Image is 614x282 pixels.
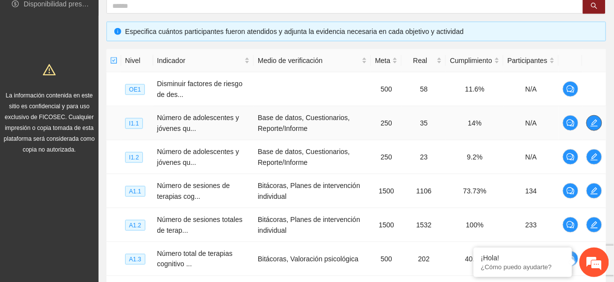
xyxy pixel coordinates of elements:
span: Cumplimiento [450,55,492,66]
span: Número de adolescentes y jóvenes qu... [157,148,239,166]
span: Número de sesiones totales de terap... [157,216,243,234]
td: N/A [504,106,559,140]
td: 500 [371,242,402,276]
td: 500 [371,72,402,106]
td: 40.4% [446,242,504,276]
th: Real [402,49,446,72]
button: comment [563,115,579,131]
td: Base de datos, Cuestionarios, Reporte/Informe [254,140,371,174]
td: Bitácoras, Planes de intervención individual [254,174,371,208]
span: check-square [110,57,117,64]
button: edit [586,115,602,131]
span: I1.1 [125,118,143,129]
td: 73.73% [446,174,504,208]
button: comment [563,149,579,165]
span: Estamos en línea. [57,88,136,188]
button: edit [586,149,602,165]
td: Bitácoras, Valoración psicológica [254,242,371,276]
textarea: Escriba su mensaje y pulse “Intro” [5,182,188,217]
td: Base de datos, Cuestionarios, Reporte/Informe [254,106,371,140]
div: Especifica cuántos participantes fueron atendidos y adjunta la evidencia necesaria en cada objeti... [125,26,598,37]
span: Indicador [157,55,243,66]
td: 11.6% [446,72,504,106]
span: Meta [375,55,390,66]
td: 1500 [371,208,402,242]
span: A1.2 [125,220,145,231]
span: OE1 [125,84,145,95]
span: Disminuir factores de riesgo de des... [157,80,243,98]
td: 100% [446,208,504,242]
span: Participantes [508,55,547,66]
button: edit [586,183,602,199]
span: search [591,2,598,10]
button: comment [563,217,579,233]
td: 9.2% [446,140,504,174]
span: edit [587,187,602,195]
th: Participantes [504,49,559,72]
span: Real [406,55,435,66]
span: Número de adolescentes y jóvenes qu... [157,114,239,132]
th: Meta [371,49,402,72]
span: A1.1 [125,186,145,197]
td: N/A [504,72,559,106]
span: edit [587,153,602,161]
td: 134 [504,174,559,208]
div: ¡Hola! [481,254,565,262]
span: Número de sesiones de terapias cog... [157,182,230,200]
span: Número total de terapias cognitivo ... [157,250,233,268]
th: Nivel [121,49,153,72]
span: A1.3 [125,254,145,265]
span: warning [43,63,56,76]
span: I1.2 [125,152,143,163]
button: comment [563,81,579,97]
td: 202 [402,242,446,276]
span: edit [587,221,602,229]
td: 1500 [371,174,402,208]
td: 14% [446,106,504,140]
p: ¿Cómo puedo ayudarte? [481,263,565,271]
td: 1532 [402,208,446,242]
span: Medio de verificación [258,55,360,66]
td: Bitácoras, Planes de intervención individual [254,208,371,242]
span: edit [587,119,602,127]
div: Chatee con nosotros ahora [51,50,166,63]
span: info-circle [114,28,121,35]
th: Indicador [153,49,254,72]
td: N/A [504,140,559,174]
td: 250 [371,106,402,140]
span: La información contenida en este sitio es confidencial y para uso exclusivo de FICOSEC. Cualquier... [4,92,95,153]
td: 58 [402,72,446,106]
td: 1106 [402,174,446,208]
td: 35 [402,106,446,140]
th: Cumplimiento [446,49,504,72]
td: 233 [504,208,559,242]
td: 250 [371,140,402,174]
th: Medio de verificación [254,49,371,72]
td: 23 [402,140,446,174]
button: edit [586,217,602,233]
button: comment [563,183,579,199]
div: Minimizar ventana de chat en vivo [162,5,185,29]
